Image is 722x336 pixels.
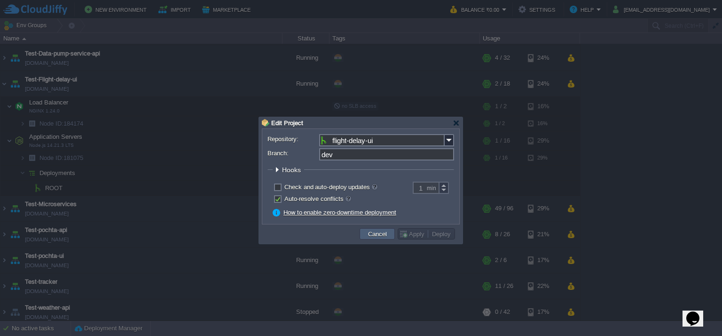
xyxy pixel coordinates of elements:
[427,182,438,193] div: min
[267,134,318,144] label: Repository:
[284,184,377,191] label: Check and auto-deploy updates
[271,120,303,127] span: Edit Project
[284,195,351,202] label: Auto-resolve conflicts
[429,230,454,238] button: Deploy
[683,298,713,327] iframe: chat widget
[267,148,318,158] label: Branch:
[399,230,427,238] button: Apply
[365,230,390,238] button: Cancel
[283,209,396,216] a: How to enable zero-downtime deployment
[282,166,303,174] span: Hooks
